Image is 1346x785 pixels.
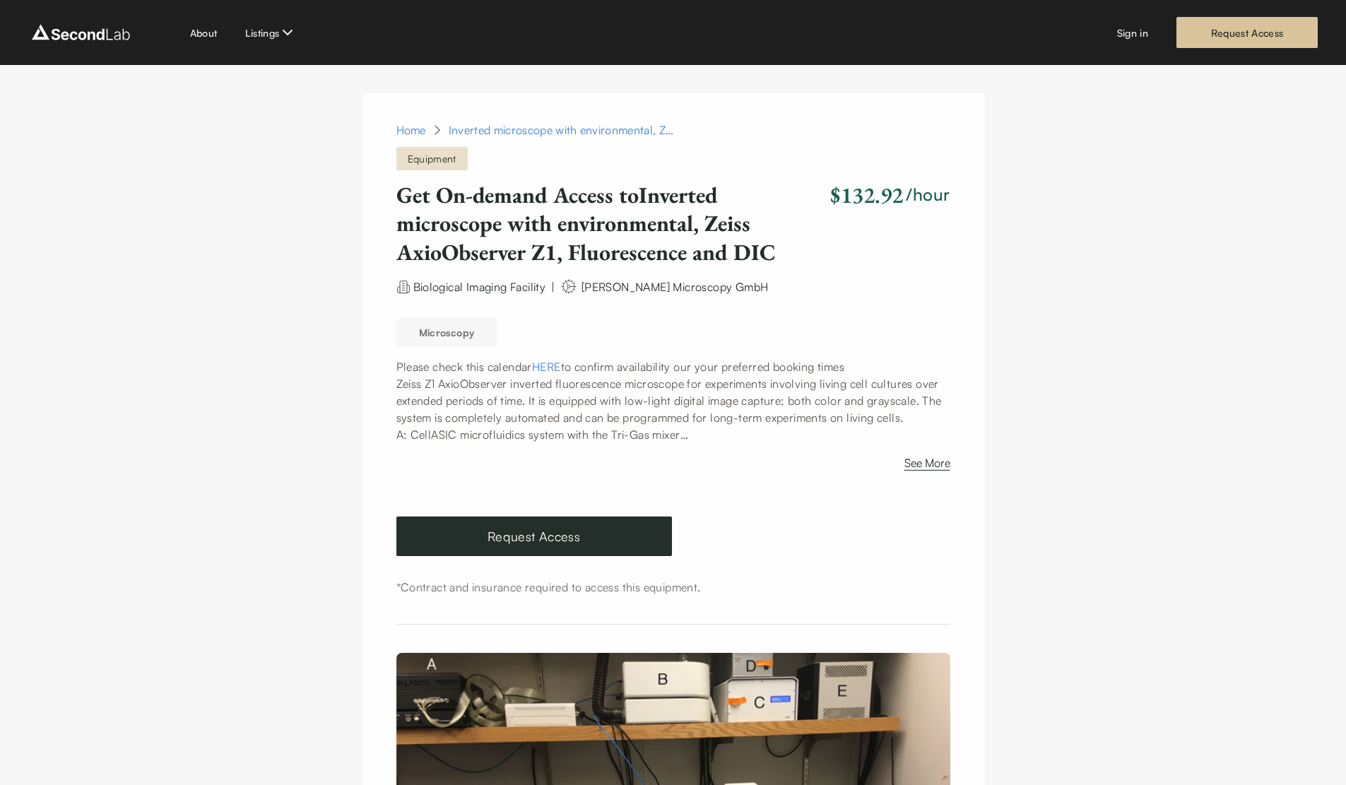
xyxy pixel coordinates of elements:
[396,122,426,138] a: Home
[449,122,675,138] div: Inverted microscope with environmental, Zeiss AxioObserver Z1, Fluorescence and DIC
[190,25,218,40] a: About
[904,454,950,477] button: See More
[396,358,950,375] p: Please check this calendar to confirm availability our your preferred booking times
[532,360,561,374] a: HERE
[396,579,950,596] div: *Contract and insurance required to access this equipment.
[906,183,950,207] h3: /hour
[560,278,577,295] img: manufacturer
[830,181,903,209] h2: $132.92
[396,181,825,266] h1: Get On-demand Access to Inverted microscope with environmental, Zeiss AxioObserver Z1, Fluorescen...
[245,24,296,41] button: Listings
[28,21,134,44] img: logo
[582,280,769,294] span: [PERSON_NAME] Microscopy GmbH
[396,375,950,443] p: Zeiss Z1 AxioObserver inverted fluorescence microscope for experiments involving living cell cult...
[413,280,546,294] span: Biological Imaging Facility
[396,318,497,347] button: Microscopy
[551,278,555,295] div: |
[413,278,546,293] a: Biological Imaging Facility
[1117,25,1148,40] a: Sign in
[396,517,672,556] a: Request Access
[1176,17,1318,48] a: Request Access
[396,147,468,170] span: Equipment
